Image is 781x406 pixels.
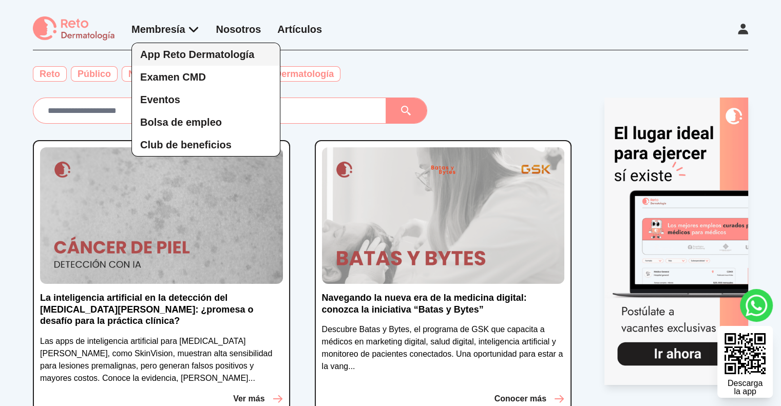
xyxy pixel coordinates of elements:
div: Membresía [131,22,200,36]
a: Examen CMD [132,66,280,88]
img: logo Reto dermatología [33,16,115,42]
p: Ver más [233,393,264,405]
a: Nosotros [216,24,261,35]
a: Artículos [277,24,322,35]
p: Las apps de inteligencia artificial para [MEDICAL_DATA][PERSON_NAME], como SkinVision, muestran a... [40,335,283,384]
a: Navegando la nueva era de la medicina digital: conozca la iniciativa “Batas y Bytes” [322,292,565,323]
img: La inteligencia artificial en la detección del cáncer de piel: ¿promesa o desafío para la práctic... [40,147,283,284]
a: La inteligencia artificial en la detección del [MEDICAL_DATA][PERSON_NAME]: ¿promesa o desafío pa... [40,292,283,335]
a: whatsapp button [740,289,773,322]
a: Reto [33,67,67,81]
button: Conocer más [494,393,564,405]
span: Bolsa de empleo [140,117,222,128]
a: Bolsa de empleo [132,111,280,133]
span: App Reto Dermatología [140,49,254,60]
span: Examen CMD [140,71,206,83]
a: Notas Exclusivas [122,67,211,81]
span: Público [71,66,118,82]
p: La inteligencia artificial en la detección del [MEDICAL_DATA][PERSON_NAME]: ¿promesa o desafío pa... [40,292,283,327]
a: Dermatología [268,67,340,81]
p: Descubre Batas y Bytes, el programa de GSK que capacita a médicos en marketing digital, salud dig... [322,323,565,373]
span: Notas Exclusivas [122,66,211,82]
p: Conocer más [494,393,546,405]
span: Club de beneficios [140,139,232,150]
a: Club de beneficios [132,133,280,156]
span: Eventos [140,94,180,105]
a: App Reto Dermatología [132,43,280,66]
span: Dermatología [268,66,340,82]
p: Navegando la nueva era de la medicina digital: conozca la iniciativa “Batas y Bytes” [322,292,565,315]
div: Descarga la app [728,379,763,396]
p: Ads [604,385,748,397]
a: Eventos [132,88,280,111]
img: Navegando la nueva era de la medicina digital: conozca la iniciativa “Batas y Bytes” [322,147,565,284]
a: Público [71,67,118,81]
img: Ad - web | blog | side | reto dermatologia bolsa de empleo | 2025-08-28 | 1 [604,98,748,385]
span: Reto [33,66,67,82]
button: Ver más [233,393,282,405]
